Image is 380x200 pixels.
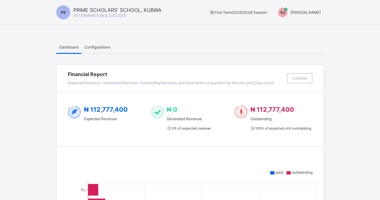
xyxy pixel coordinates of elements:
span: 100 % of expected still outstanding [250,126,311,131]
span: Generated Revenue [167,116,210,121]
span: Configurations [85,45,110,49]
span: 0 % of expected revenue [167,126,210,131]
span: PRIME SCHOLARS' SCHOOL, KUBWA [73,7,161,13]
span: Financial Report [68,71,284,77]
span: paid [276,170,283,175]
span: Dashboard [59,45,78,49]
span: session/term information [209,10,267,15]
span: [PERSON_NAME] [290,10,321,15]
span: Collapse [292,76,307,80]
tspan: Rc [81,187,86,192]
span: Expected Revenue [84,116,128,121]
span: Expected Revenue, Generated Revenue, Outstanding Revenue and breakdown of payment by Months and C... [68,80,274,85]
span: outstanding [292,170,313,175]
span: ₦ 112,777,400 [84,106,128,113]
span: SJ [280,10,285,15]
span: DETERMINATION & SUCCESS [73,13,126,18]
span: ₦ 0 [167,106,177,113]
img: expected-2.4343d3e9d0c965b919479240f3db56ac.svg [68,106,81,118]
span: PK [61,10,66,15]
span: ₦ 112,777,400 [250,106,294,113]
span: Outstanding [250,116,311,121]
img: paid-1.3eb1404cbcb1d3b736510a26bbfa3ccb.svg [151,106,164,118]
img: outstanding-1.146d663e52f09953f639664a84e30106.svg [235,106,247,118]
